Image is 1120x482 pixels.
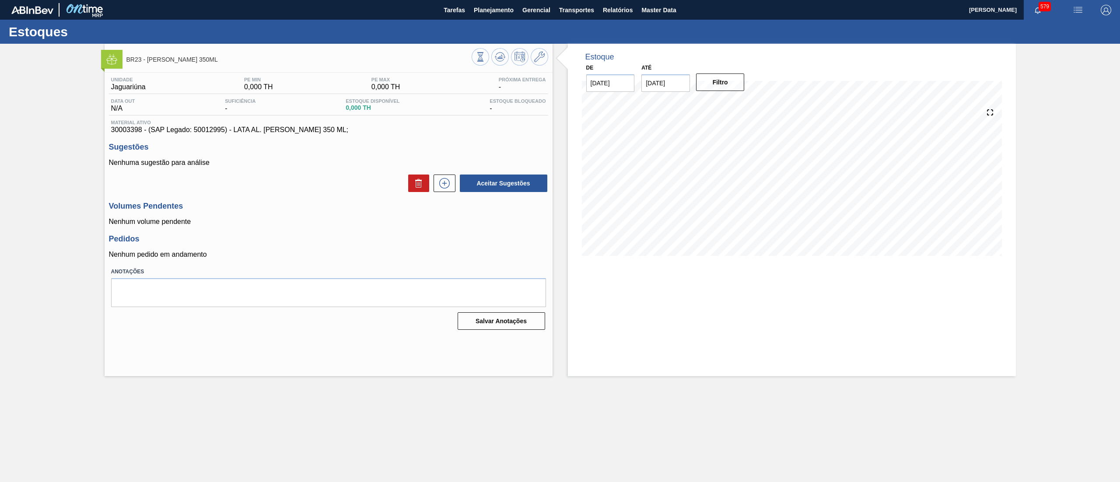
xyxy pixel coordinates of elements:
h3: Volumes Pendentes [109,202,548,211]
span: 579 [1039,2,1051,11]
span: Relatórios [603,5,633,15]
p: Nenhum pedido em andamento [109,251,548,258]
img: TNhmsLtSVTkK8tSr43FrP2fwEKptu5GPRR3wAAAABJRU5ErkJggg== [11,6,53,14]
div: Excluir Sugestões [404,175,429,192]
span: Jaguariúna [111,83,146,91]
button: Ir ao Master Data / Geral [531,48,548,66]
span: Tarefas [444,5,465,15]
h3: Sugestões [109,143,548,152]
span: 0,000 TH [346,105,399,111]
h3: Pedidos [109,234,548,244]
span: Transportes [559,5,594,15]
input: dd/mm/yyyy [641,74,690,92]
span: Suficiência [225,98,255,104]
span: 0,000 TH [244,83,273,91]
button: Atualizar Gráfico [491,48,509,66]
span: Planejamento [474,5,514,15]
span: Data out [111,98,135,104]
span: BR23 - LATA LISA 350ML [126,56,472,63]
button: Visão Geral dos Estoques [472,48,489,66]
button: Programar Estoque [511,48,528,66]
p: Nenhuma sugestão para análise [109,159,548,167]
img: Ícone [106,54,117,65]
div: - [223,98,258,112]
label: De [586,65,594,71]
button: Salvar Anotações [458,312,545,330]
span: PE MAX [371,77,400,82]
label: Até [641,65,651,71]
button: Aceitar Sugestões [460,175,547,192]
button: Notificações [1024,4,1052,16]
div: - [497,77,548,91]
span: Master Data [641,5,676,15]
div: N/A [109,98,137,112]
span: Material ativo [111,120,546,125]
label: Anotações [111,265,546,278]
span: Unidade [111,77,146,82]
p: Nenhum volume pendente [109,218,548,226]
span: PE MIN [244,77,273,82]
span: 30003398 - (SAP Legado: 50012995) - LATA AL. [PERSON_NAME] 350 ML; [111,126,546,134]
div: Nova sugestão [429,175,455,192]
input: dd/mm/yyyy [586,74,635,92]
span: Estoque Disponível [346,98,399,104]
span: Estoque Bloqueado [490,98,546,104]
span: Gerencial [522,5,550,15]
h1: Estoques [9,27,164,37]
span: Próxima Entrega [499,77,546,82]
img: userActions [1073,5,1083,15]
button: Filtro [696,73,745,91]
img: Logout [1101,5,1111,15]
div: - [487,98,548,112]
span: 0,000 TH [371,83,400,91]
div: Estoque [585,52,614,62]
div: Aceitar Sugestões [455,174,548,193]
